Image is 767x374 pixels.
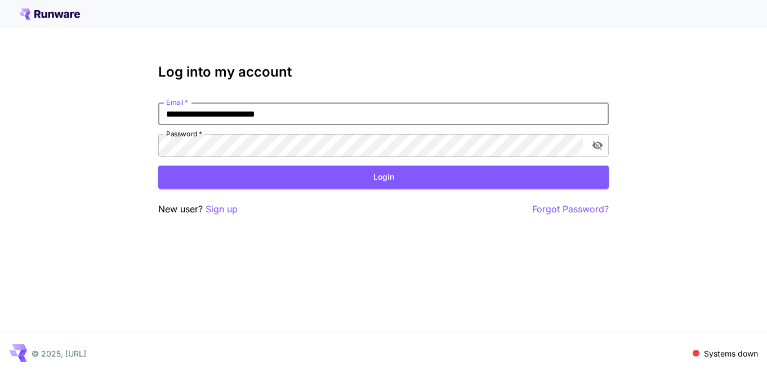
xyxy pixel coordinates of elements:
[158,202,238,216] p: New user?
[206,202,238,216] button: Sign up
[704,348,758,359] p: Systems down
[532,202,609,216] button: Forgot Password?
[158,64,609,80] h3: Log into my account
[32,348,86,359] p: © 2025, [URL]
[166,97,188,107] label: Email
[166,129,202,139] label: Password
[158,166,609,189] button: Login
[587,135,608,155] button: toggle password visibility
